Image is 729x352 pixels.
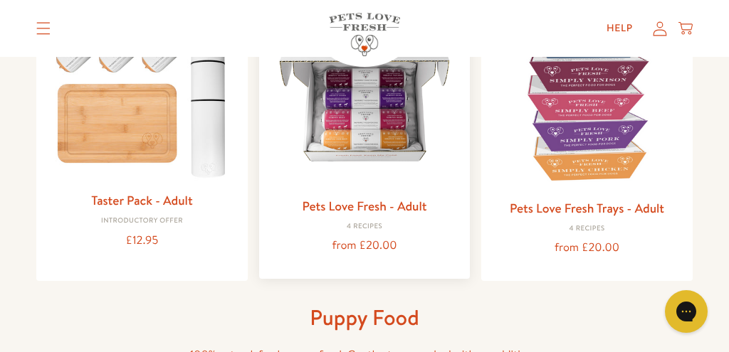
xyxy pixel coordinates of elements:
[25,11,62,46] summary: Translation missing: en.sections.header.menu
[271,1,459,190] img: Pets Love Fresh - Adult
[493,238,681,257] div: from £20.00
[48,217,236,225] div: Introductory Offer
[91,191,192,209] a: Taster Pack - Adult
[302,197,426,215] a: Pets Love Fresh - Adult
[493,4,681,192] img: Pets Love Fresh Trays - Adult
[271,236,459,255] div: from £20.00
[510,199,664,217] a: Pets Love Fresh Trays - Adult
[658,285,715,338] iframe: Gorgias live chat messenger
[595,14,644,43] a: Help
[48,4,236,184] img: Taster Pack - Adult
[137,304,592,331] h1: Puppy Food
[329,13,400,56] img: Pets Love Fresh
[48,231,236,250] div: £12.95
[493,225,681,233] div: 4 Recipes
[271,223,459,231] div: 4 Recipes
